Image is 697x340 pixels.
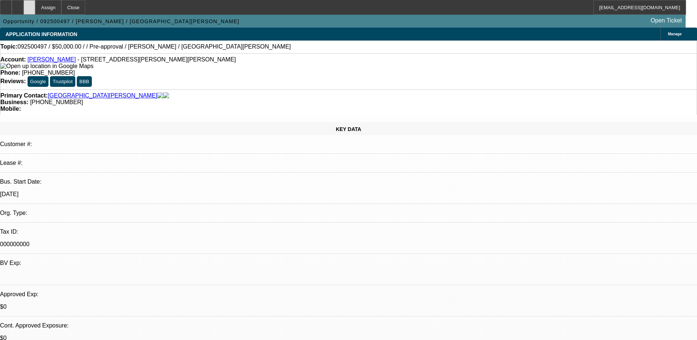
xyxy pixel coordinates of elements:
[0,99,28,105] strong: Business:
[77,76,92,87] button: BBB
[0,92,48,99] strong: Primary Contact:
[78,56,236,63] span: - [STREET_ADDRESS][PERSON_NAME][PERSON_NAME]
[0,106,21,112] strong: Mobile:
[18,43,291,50] span: 092500497 / $50,000.00 / / Pre-approval / [PERSON_NAME] / [GEOGRAPHIC_DATA][PERSON_NAME]
[336,126,361,132] span: KEY DATA
[3,18,239,24] span: Opportunity / 092500497 / [PERSON_NAME] / [GEOGRAPHIC_DATA][PERSON_NAME]
[0,43,18,50] strong: Topic:
[28,76,48,87] button: Google
[28,56,76,63] a: [PERSON_NAME]
[0,56,26,63] strong: Account:
[163,92,169,99] img: linkedin-icon.png
[6,31,77,37] span: APPLICATION INFORMATION
[157,92,163,99] img: facebook-icon.png
[0,63,93,70] img: Open up location in Google Maps
[0,63,93,69] a: View Google Maps
[48,92,157,99] a: [GEOGRAPHIC_DATA][PERSON_NAME]
[22,70,75,76] span: [PHONE_NUMBER]
[648,14,685,27] a: Open Ticket
[0,70,20,76] strong: Phone:
[668,32,682,36] span: Manage
[50,76,75,87] button: Trustpilot
[0,78,26,84] strong: Reviews:
[30,99,83,105] span: [PHONE_NUMBER]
